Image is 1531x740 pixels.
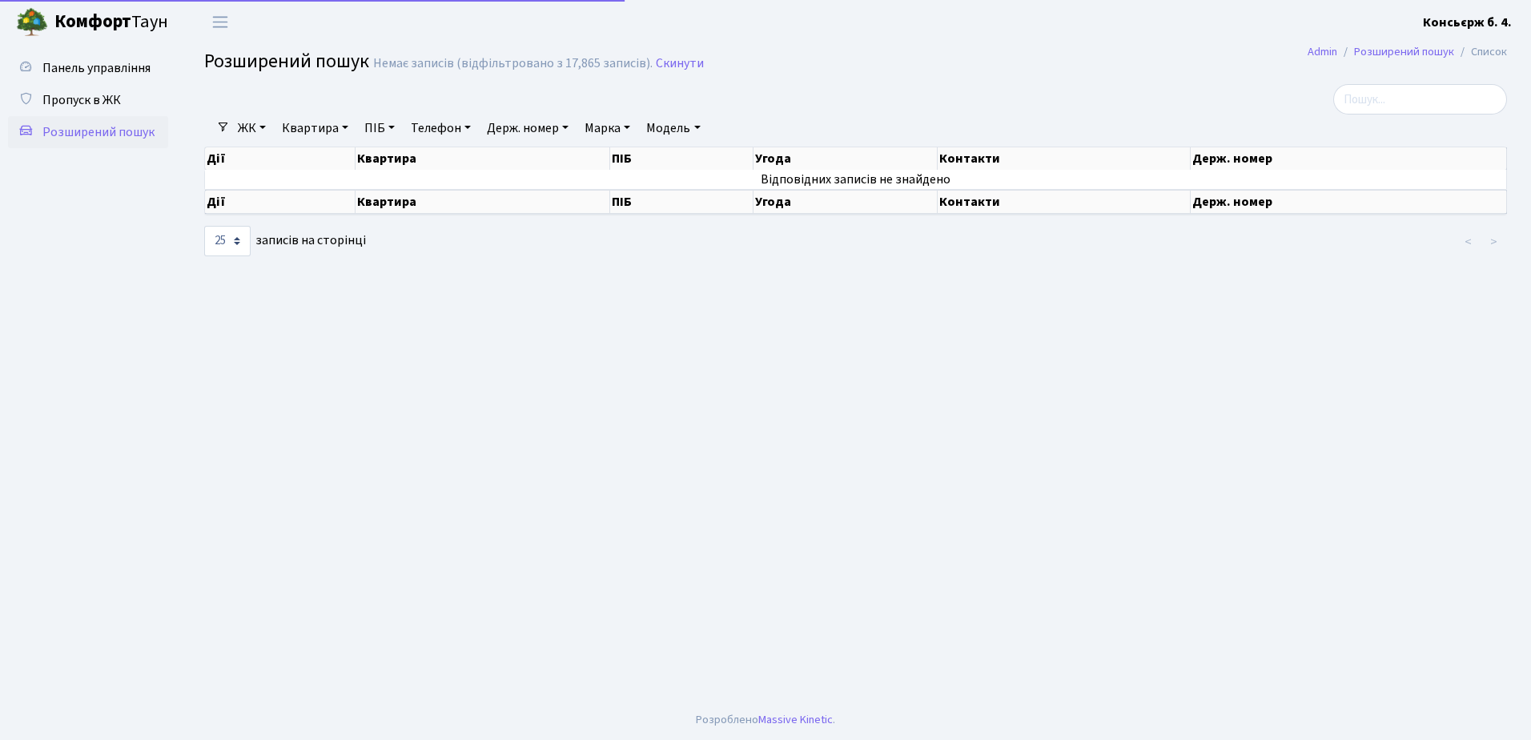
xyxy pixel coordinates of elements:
[1333,84,1507,115] input: Пошук...
[16,6,48,38] img: logo.png
[8,116,168,148] a: Розширений пошук
[938,147,1191,170] th: Контакти
[1308,43,1337,60] a: Admin
[42,123,155,141] span: Розширений пошук
[753,147,938,170] th: Угода
[204,226,366,256] label: записів на сторінці
[275,115,355,142] a: Квартира
[753,190,938,214] th: Угода
[610,190,753,214] th: ПІБ
[696,711,835,729] div: Розроблено .
[656,56,704,71] a: Скинути
[1284,35,1531,69] nav: breadcrumb
[204,226,251,256] select: записів на сторінці
[231,115,272,142] a: ЖК
[373,56,653,71] div: Немає записів (відфільтровано з 17,865 записів).
[1454,43,1507,61] li: Список
[578,115,637,142] a: Марка
[640,115,706,142] a: Модель
[1354,43,1454,60] a: Розширений пошук
[1423,14,1512,31] b: Консьєрж б. 4.
[1191,147,1507,170] th: Держ. номер
[1191,190,1507,214] th: Держ. номер
[205,170,1507,189] td: Відповідних записів не знайдено
[356,147,610,170] th: Квартира
[205,190,356,214] th: Дії
[42,59,151,77] span: Панель управління
[1423,13,1512,32] a: Консьєрж б. 4.
[8,52,168,84] a: Панель управління
[610,147,753,170] th: ПІБ
[404,115,477,142] a: Телефон
[42,91,121,109] span: Пропуск в ЖК
[938,190,1191,214] th: Контакти
[200,9,240,35] button: Переключити навігацію
[54,9,168,36] span: Таун
[8,84,168,116] a: Пропуск в ЖК
[480,115,575,142] a: Держ. номер
[356,190,610,214] th: Квартира
[758,711,833,728] a: Massive Kinetic
[205,147,356,170] th: Дії
[54,9,131,34] b: Комфорт
[204,47,369,75] span: Розширений пошук
[358,115,401,142] a: ПІБ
